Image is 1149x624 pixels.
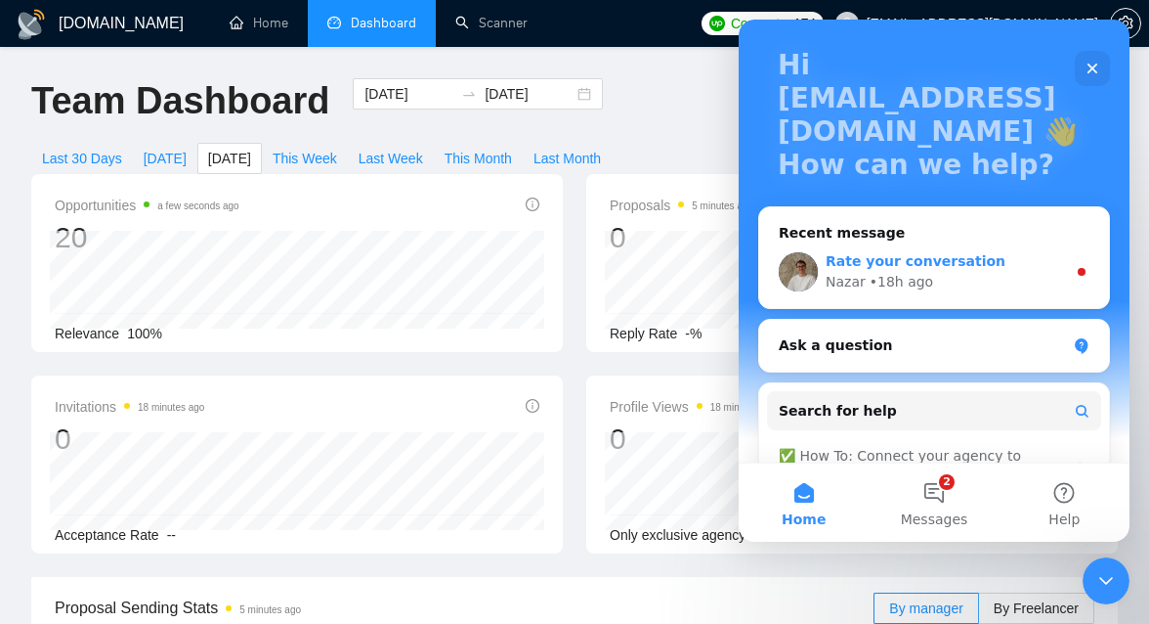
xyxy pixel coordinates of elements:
iframe: Intercom live chat [739,20,1129,542]
span: user [840,17,854,30]
button: [DATE] [133,143,197,174]
time: 5 minutes ago [692,201,753,211]
a: homeHome [230,15,288,31]
span: Only exclusive agency members [610,527,807,543]
span: Reply Rate [610,326,677,341]
span: By manager [889,601,962,616]
span: setting [1111,16,1140,31]
span: This Month [445,148,512,169]
button: This Week [262,143,348,174]
div: 0 [610,421,777,458]
button: [DATE] [197,143,262,174]
span: [DATE] [144,148,187,169]
div: 20 [55,219,239,256]
time: 5 minutes ago [239,604,301,615]
button: This Month [434,143,523,174]
span: Acceptance Rate [55,527,159,543]
img: upwork-logo.png [709,16,725,31]
span: dashboard [327,16,341,29]
button: setting [1110,8,1141,39]
button: Last Month [523,143,612,174]
span: [DATE] [208,148,251,169]
img: logo [16,9,47,40]
span: By Freelancer [994,601,1079,616]
span: Opportunities [55,194,239,217]
time: 18 minutes ago [138,402,204,413]
span: Proposals [610,194,753,217]
time: a few seconds ago [157,201,238,211]
iframe: Intercom live chat [1083,557,1129,604]
span: Profile Views [610,395,777,419]
span: info-circle [526,399,539,413]
span: info-circle [526,198,539,211]
span: Connects: [731,13,789,34]
span: Dashboard [351,15,416,31]
input: End date [485,83,574,105]
h1: Team Dashboard [31,78,329,124]
time: 18 minutes ago [710,402,777,413]
span: Last Week [359,148,423,169]
button: Last Week [348,143,434,174]
span: Last Month [533,148,601,169]
div: 0 [55,421,204,458]
input: Start date [364,83,453,105]
button: Last 30 Days [31,143,133,174]
span: Relevance [55,326,119,341]
span: Proposal Sending Stats [55,596,873,620]
span: Invitations [55,395,204,419]
span: Last 30 Days [42,148,122,169]
a: searchScanner [455,15,528,31]
span: to [461,86,477,102]
div: 0 [610,219,753,256]
span: This Week [273,148,337,169]
span: 100% [127,326,162,341]
span: swap-right [461,86,477,102]
span: 174 [793,13,815,34]
span: -% [685,326,702,341]
span: -- [167,527,176,543]
a: setting [1110,16,1141,31]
